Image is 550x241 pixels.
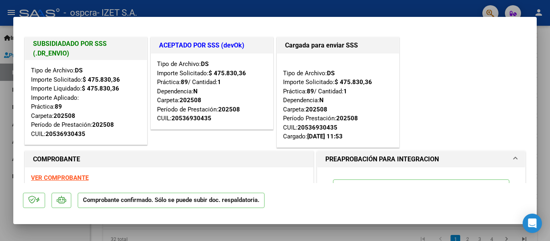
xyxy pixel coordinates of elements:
strong: $ 475.830,36 [82,85,119,92]
strong: $ 475.830,36 [209,70,246,77]
div: Tipo de Archivo: Importe Solicitado: Práctica: / Cantidad: Dependencia: Carpeta: Período de Prest... [157,60,267,123]
div: 20536930435 [298,123,337,132]
strong: 89 [55,103,62,110]
strong: 202508 [218,106,240,113]
div: 20536930435 [45,130,85,139]
strong: DS [75,67,83,74]
h1: PREAPROBACIÓN PARA INTEGRACION [325,154,439,164]
h1: SUBSIDIADADO POR SSS (.DR_ENVIO) [33,39,139,58]
strong: $ 475.830,36 [83,76,120,83]
p: Comprobante confirmado. Sólo se puede subir doc. respaldatoria. [78,193,265,208]
strong: 202508 [306,106,327,113]
div: Open Intercom Messenger [523,214,542,233]
h1: Cargada para enviar SSS [285,41,391,50]
strong: 89 [307,88,314,95]
strong: 202508 [54,112,75,119]
strong: $ 475.830,36 [335,78,372,86]
strong: 202508 [180,97,201,104]
h1: ACEPTADO POR SSS (devOk) [159,41,265,50]
strong: DS [201,60,209,68]
strong: [DATE] 11:53 [307,133,343,140]
strong: 1 [217,78,221,86]
strong: 202508 [92,121,114,128]
div: 20536930435 [172,114,211,123]
p: El afiliado figura en el ultimo padrón que tenemos de la SSS de [333,179,509,210]
strong: 1 [343,88,347,95]
strong: N [193,88,198,95]
strong: DS [327,70,335,77]
strong: N [319,97,324,104]
a: VER COMPROBANTE [31,174,89,181]
mat-expansion-panel-header: PREAPROBACIÓN PARA INTEGRACION [317,151,525,167]
strong: 202508 [336,115,358,122]
div: Tipo de Archivo: Importe Solicitado: Importe Liquidado: Importe Aplicado: Práctica: Carpeta: Perí... [31,66,141,138]
div: Tipo de Archivo: Importe Solicitado: Práctica: / Cantidad: Dependencia: Carpeta: Período Prestaci... [283,60,393,141]
strong: COMPROBANTE [33,155,80,163]
strong: 89 [181,78,188,86]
